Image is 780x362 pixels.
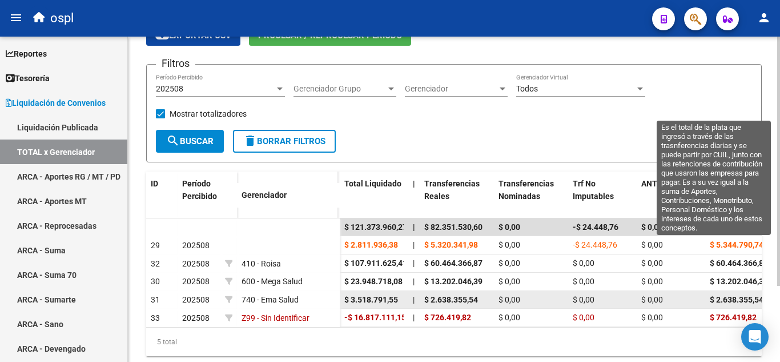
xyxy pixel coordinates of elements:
span: $ 60.464.366,87 [710,258,768,268]
span: $ 5.320.341,98 [424,240,478,249]
mat-icon: menu [9,11,23,25]
datatable-header-cell: Total x ARCA (imputable) [705,172,779,222]
span: $ 0,00 [573,313,594,322]
span: Gerenciador [405,84,497,94]
mat-icon: person [757,11,771,25]
span: $ 2.638.355,54 [424,295,478,304]
span: ANT [641,179,657,188]
span: Total Liquidado [344,179,401,188]
span: 30 [151,277,160,286]
span: $ 0,00 [641,258,663,268]
span: 410 - Roisa [242,259,281,268]
span: Mostrar totalizadores [170,107,247,121]
span: 202508 [182,277,210,286]
datatable-header-cell: Transferencias Reales [420,172,494,222]
span: $ 82.351.530,60 [424,222,483,232]
span: $ 0,00 [573,258,594,268]
button: Borrar Filtros [233,130,336,153]
span: -$ 24.448,76 [573,240,617,249]
span: 202508 [182,259,210,268]
span: $ 2.811.936,38 [344,240,398,249]
datatable-header-cell: Total Liquidado [340,172,408,222]
span: | [413,240,415,249]
datatable-header-cell: ID [146,172,178,220]
span: Buscar [166,136,214,146]
span: | [413,222,415,232]
span: Z99 - Sin Identificar [242,313,309,323]
span: $ 0,00 [641,277,663,286]
span: 33 [151,313,160,323]
span: ID [151,179,158,188]
span: | [413,277,415,286]
datatable-header-cell: Período Percibido [178,172,220,220]
span: $ 0,00 [573,295,594,304]
span: Reportes [6,47,47,60]
span: Borrar Filtros [243,136,325,146]
button: Buscar [156,130,224,153]
span: $ 5.344.790,74 [710,240,763,249]
span: ospl [50,6,74,31]
div: Open Intercom Messenger [741,323,769,351]
span: Liquidación de Convenios [6,97,106,109]
span: $ 23.948.718,08 [344,277,403,286]
span: $ 2.638.355,54 [710,295,763,304]
span: $ 0,00 [498,313,520,322]
span: $ 13.202.046,39 [710,277,768,286]
span: 600 - Mega Salud [242,277,303,286]
span: $ 0,00 [641,295,663,304]
span: | [413,179,415,188]
span: Todos [516,84,538,93]
span: | [413,313,415,322]
datatable-header-cell: ANT [637,172,705,222]
span: $ 107.911.625,41 [344,258,407,268]
span: 202508 [156,84,183,93]
span: $ 0,00 [641,222,663,232]
span: 202508 [182,313,210,323]
span: 32 [151,259,160,268]
span: $ 726.419,82 [710,313,757,322]
span: Transferencias Reales [424,179,480,201]
span: | [413,258,415,268]
span: $ 13.202.046,39 [424,277,483,286]
span: $ 0,00 [641,240,663,249]
span: $ 0,00 [498,277,520,286]
span: $ 0,00 [498,295,520,304]
span: $ 726.419,82 [424,313,471,322]
span: $ 82.375.979,36 [710,222,768,232]
span: $ 0,00 [573,277,594,286]
datatable-header-cell: | [408,172,420,222]
span: 202508 [182,241,210,250]
span: | [413,295,415,304]
datatable-header-cell: Transferencias Nominadas [494,172,568,222]
span: Transferencias Nominadas [498,179,554,201]
datatable-header-cell: Trf No Imputables [568,172,637,222]
div: 5 total [146,328,762,356]
span: Exportar CSV [155,30,231,41]
span: Trf No Imputables [573,179,614,201]
h3: Filtros [156,55,195,71]
mat-icon: delete [243,134,257,148]
span: Período Percibido [182,179,217,201]
span: 31 [151,295,160,304]
span: $ 3.518.791,55 [344,295,398,304]
mat-icon: search [166,134,180,148]
span: Total x ARCA (imputable) [710,179,757,201]
span: $ 0,00 [641,313,663,322]
span: $ 0,00 [498,222,520,232]
span: 29 [151,241,160,250]
span: -$ 24.448,76 [573,222,618,232]
span: $ 0,00 [498,240,520,249]
datatable-header-cell: Gerenciador [237,183,340,208]
span: $ 121.373.960,27 [344,222,407,232]
span: $ 60.464.366,87 [424,258,483,268]
span: Gerenciador Grupo [293,84,386,94]
span: Tesorería [6,72,50,85]
span: $ 0,00 [498,258,520,268]
span: 202508 [182,295,210,304]
span: Gerenciador [242,190,287,200]
span: -$ 16.817.111,15 [344,313,406,322]
span: 740 - Ema Salud [242,295,299,304]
